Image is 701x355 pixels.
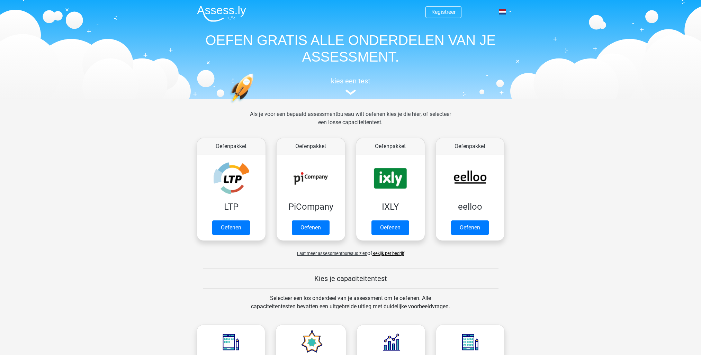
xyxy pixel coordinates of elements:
a: kies een test [191,77,510,95]
a: Bekijk per bedrijf [372,251,404,256]
img: assessment [345,90,356,95]
div: Als je voor een bepaald assessmentbureau wilt oefenen kies je die hier, of selecteer een losse ca... [244,110,457,135]
h1: OEFEN GRATIS ALLE ONDERDELEN VAN JE ASSESSMENT. [191,32,510,65]
img: Assessly [197,6,246,22]
a: Registreer [431,9,456,15]
h5: kies een test [191,77,510,85]
a: Oefenen [451,220,489,235]
span: Laat meer assessmentbureaus zien [297,251,367,256]
a: Oefenen [212,220,250,235]
h5: Kies je capaciteitentest [203,274,498,283]
a: Oefenen [292,220,330,235]
a: Oefenen [371,220,409,235]
div: of [191,244,510,257]
div: Selecteer een los onderdeel van je assessment om te oefenen. Alle capaciteitentesten bevatten een... [244,294,457,319]
img: oefenen [230,73,280,136]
